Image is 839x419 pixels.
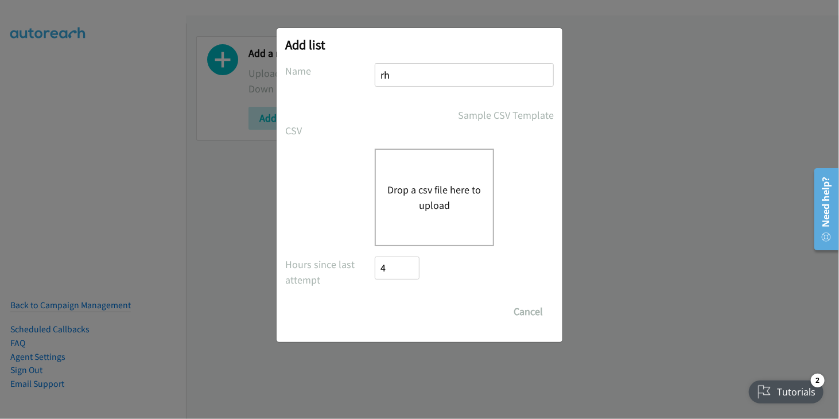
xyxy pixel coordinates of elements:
[285,123,375,138] label: CSV
[285,257,375,288] label: Hours since last attempt
[458,107,554,123] a: Sample CSV Template
[285,63,375,79] label: Name
[387,182,481,213] button: Drop a csv file here to upload
[806,164,839,255] iframe: Resource Center
[285,37,554,53] h2: Add list
[742,369,830,410] iframe: Checklist
[503,300,554,323] button: Cancel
